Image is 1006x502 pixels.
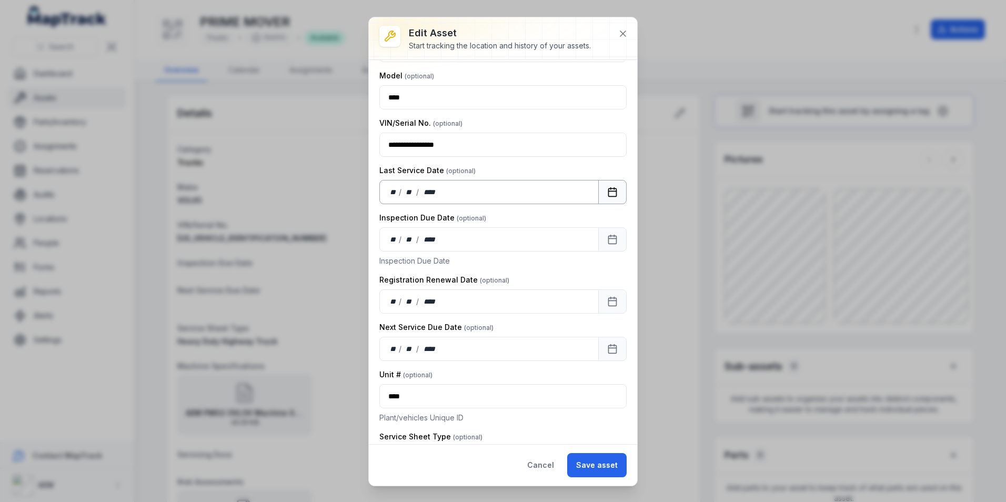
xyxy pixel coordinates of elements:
[403,234,417,245] div: month,
[598,180,627,204] button: Calendar
[598,227,627,252] button: Calendar
[403,187,417,197] div: month,
[409,26,591,41] h3: Edit asset
[388,187,399,197] div: day,
[379,322,494,333] label: Next Service Due Date
[379,413,627,423] p: Plant/vehicles Unique ID
[379,165,476,176] label: Last Service Date
[598,337,627,361] button: Calendar
[379,275,509,285] label: Registration Renewal Date
[416,344,420,354] div: /
[420,296,439,307] div: year,
[518,453,563,477] button: Cancel
[388,234,399,245] div: day,
[388,344,399,354] div: day,
[399,234,403,245] div: /
[416,234,420,245] div: /
[379,431,482,442] label: Service Sheet Type
[403,296,417,307] div: month,
[388,296,399,307] div: day,
[416,187,420,197] div: /
[420,187,439,197] div: year,
[379,213,486,223] label: Inspection Due Date
[399,296,403,307] div: /
[379,118,462,128] label: VIN/Serial No.
[379,71,434,81] label: Model
[379,369,432,380] label: Unit #
[416,296,420,307] div: /
[379,256,627,266] p: Inspection Due Date
[420,234,439,245] div: year,
[598,289,627,314] button: Calendar
[409,41,591,51] div: Start tracking the location and history of your assets.
[403,344,417,354] div: month,
[399,344,403,354] div: /
[399,187,403,197] div: /
[567,453,627,477] button: Save asset
[420,344,439,354] div: year,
